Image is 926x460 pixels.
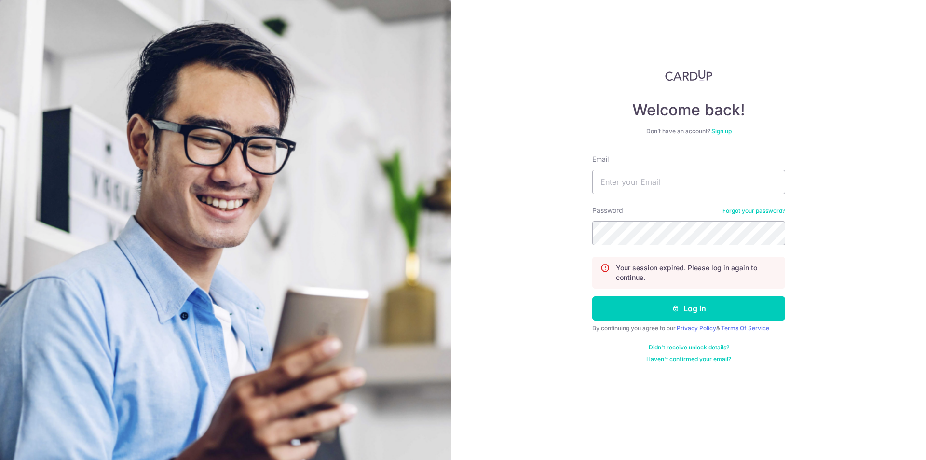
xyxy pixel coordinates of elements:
[665,70,712,81] img: CardUp Logo
[646,355,731,363] a: Haven't confirmed your email?
[592,127,785,135] div: Don’t have an account?
[677,324,716,332] a: Privacy Policy
[721,324,769,332] a: Terms Of Service
[649,344,729,351] a: Didn't receive unlock details?
[592,170,785,194] input: Enter your Email
[592,206,623,215] label: Password
[722,207,785,215] a: Forgot your password?
[711,127,732,135] a: Sign up
[592,324,785,332] div: By continuing you agree to our &
[616,263,777,282] p: Your session expired. Please log in again to continue.
[592,154,609,164] label: Email
[592,100,785,120] h4: Welcome back!
[592,296,785,321] button: Log in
